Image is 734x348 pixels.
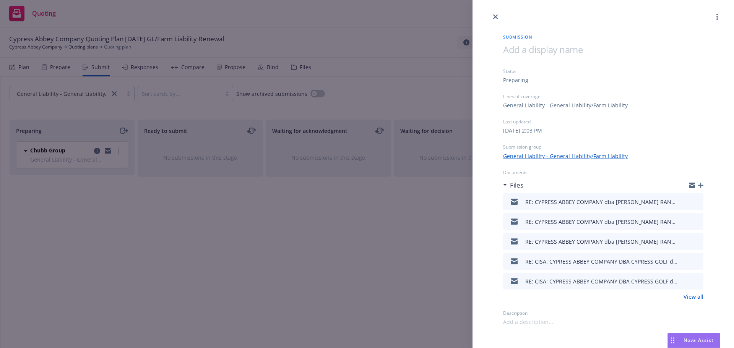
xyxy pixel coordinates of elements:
[491,12,500,21] a: close
[503,310,703,316] div: Description
[510,180,523,190] h3: Files
[681,237,687,246] button: download file
[681,197,687,206] button: download file
[681,257,687,266] button: download file
[503,101,628,109] div: General Liability - General Liability/Farm Liability
[503,180,523,190] div: Files
[503,118,703,125] div: Last updated
[713,12,722,21] a: more
[668,333,677,348] div: Drag to move
[667,333,720,348] button: Nova Assist
[503,68,703,74] div: Status
[525,198,678,206] div: RE: CYPRESS ABBEY COMPANY dba [PERSON_NAME] RANCHE / Effective [DATE] / PRODUCER CODE: 08680-0000...
[693,257,700,266] button: preview file
[525,218,678,226] div: RE: CYPRESS ABBEY COMPANY dba [PERSON_NAME] RANCHE / Effective [DATE] / PRODUCER CODE: 08680-0000...
[684,293,703,301] a: View all
[503,76,528,84] div: Preparing
[693,197,700,206] button: preview file
[503,34,703,40] span: Submission
[693,217,700,226] button: preview file
[684,337,714,343] span: Nova Assist
[525,257,678,265] div: RE: CISA: CYPRESS ABBEY COMPANY DBA CYPRESS GOLF dba [PERSON_NAME] RANCHERS / Effective [DATE] / ...
[525,238,678,246] div: RE: CYPRESS ABBEY COMPANY dba [PERSON_NAME] RANCHE / Effective [DATE] / PRODUCER CODE: 08680-0000...
[681,277,687,286] button: download file
[503,144,703,150] div: Submission group
[503,126,542,134] div: [DATE] 2:03 PM
[681,217,687,226] button: download file
[503,93,703,100] div: Lines of coverage
[503,169,703,176] div: Documents
[693,237,700,246] button: preview file
[525,277,678,285] div: RE: CISA: CYPRESS ABBEY COMPANY DBA CYPRESS GOLF dba [PERSON_NAME] RANCHERS / Effective [DATE] / ...
[693,277,700,286] button: preview file
[503,152,628,160] a: General Liability - General Liability/Farm Liability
